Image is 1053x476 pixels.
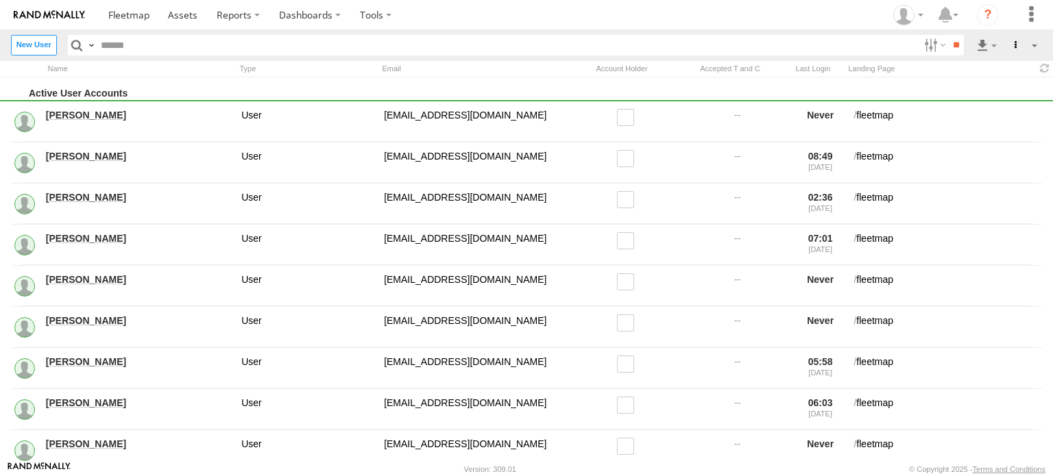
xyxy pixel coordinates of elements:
[14,10,85,20] img: rand-logo.svg
[852,148,1042,177] div: fleetmap
[46,355,232,368] a: [PERSON_NAME]
[795,353,847,383] div: 05:58 [DATE]
[852,394,1042,424] div: fleetmap
[617,109,641,126] label: Read only
[239,271,376,301] div: User
[382,189,572,218] div: ADuvernay@medline.com
[11,35,57,55] label: Create New User
[8,462,71,476] a: Visit our Website
[382,353,572,383] div: ropletal@medline.com
[46,109,232,121] a: [PERSON_NAME]
[845,62,1031,75] div: Landing Page
[795,230,847,260] div: 07:01 [DATE]
[239,189,376,218] div: User
[919,35,948,55] label: Search Filter Options
[977,4,999,26] i: ?
[239,353,376,383] div: User
[617,273,641,290] label: Read only
[975,35,998,55] label: Export results as...
[239,436,376,465] div: User
[852,189,1042,218] div: fleetmap
[852,353,1042,383] div: fleetmap
[617,314,641,331] label: Read only
[617,191,641,208] label: Read only
[679,62,782,75] div: Has user accepted Terms and Conditions
[1037,62,1053,75] span: Refresh
[909,465,1045,473] div: © Copyright 2025 -
[239,394,376,424] div: User
[795,394,847,424] div: 06:03 [DATE]
[852,107,1042,136] div: fleetmap
[382,436,572,465] div: BDeras@medline.com
[382,230,572,260] div: Arobinson@medline.com
[239,230,376,260] div: User
[464,465,516,473] div: Version: 309.01
[239,148,376,177] div: User
[46,232,232,245] a: [PERSON_NAME]
[617,232,641,249] label: Read only
[787,62,839,75] div: Last Login
[46,314,232,327] a: [PERSON_NAME]
[46,150,232,162] a: [PERSON_NAME]
[382,271,572,301] div: bshifflet@medline.com
[852,436,1042,465] div: fleetmap
[973,465,1045,473] a: Terms and Conditions
[617,438,641,455] label: Read only
[239,312,376,342] div: User
[852,230,1042,260] div: fleetmap
[382,312,572,342] div: BMoua@medline.com
[888,5,928,25] div: Idaliz Kaminski
[570,62,673,75] div: Account Holder
[239,107,376,136] div: User
[382,394,572,424] div: bwillard@medline.com
[852,312,1042,342] div: fleetmap
[86,35,97,55] label: Search Query
[852,271,1042,301] div: fleetmap
[617,397,641,414] label: Read only
[44,62,230,75] div: Name
[46,397,232,409] a: [PERSON_NAME]
[382,148,572,177] div: ANMayberry@medline.com
[617,150,641,167] label: Read only
[617,355,641,373] label: Read only
[46,438,232,450] a: [PERSON_NAME]
[382,107,572,136] div: AXHernandez@medline.com
[378,62,565,75] div: Email
[46,273,232,286] a: [PERSON_NAME]
[46,191,232,203] a: [PERSON_NAME]
[795,148,847,177] div: 08:49 [DATE]
[236,62,373,75] div: Type
[795,189,847,218] div: 02:36 [DATE]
